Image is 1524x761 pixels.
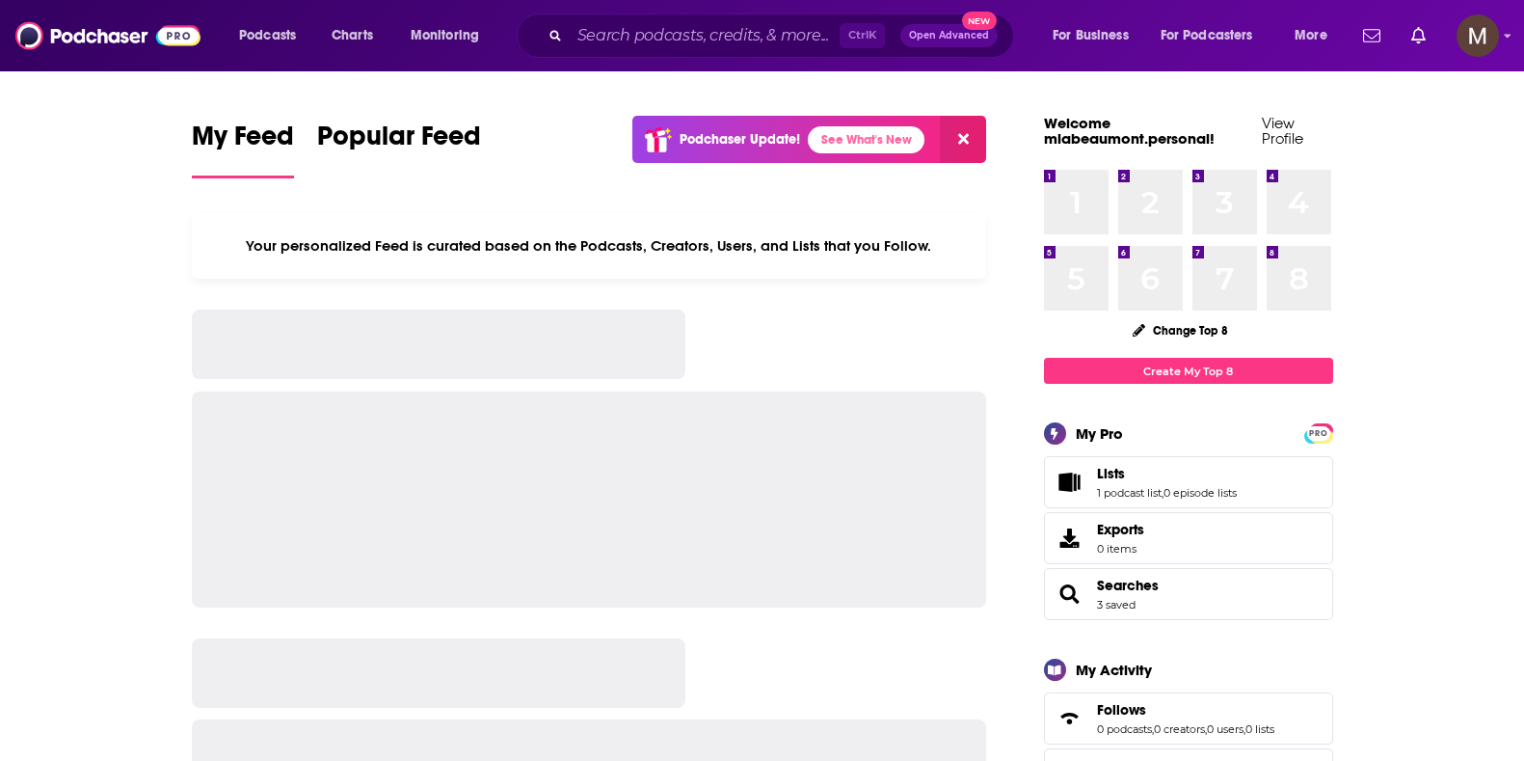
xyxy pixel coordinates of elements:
[1097,521,1144,538] span: Exports
[1044,512,1333,564] a: Exports
[239,22,296,49] span: Podcasts
[1148,20,1281,51] button: open menu
[1243,722,1245,736] span: ,
[1044,456,1333,508] span: Lists
[1097,486,1162,500] a: 1 podcast list
[535,14,1032,58] div: Search podcasts, credits, & more...
[1097,542,1144,556] span: 0 items
[840,23,885,48] span: Ctrl K
[411,22,479,49] span: Monitoring
[1051,581,1089,608] a: Searches
[1355,19,1388,52] a: Show notifications dropdown
[1044,693,1333,745] span: Follows
[226,20,321,51] button: open menu
[1457,14,1499,57] span: Logged in as miabeaumont.personal
[900,24,998,47] button: Open AdvancedNew
[1053,22,1129,49] span: For Business
[680,131,800,148] p: Podchaser Update!
[319,20,385,51] a: Charts
[962,12,997,30] span: New
[332,22,373,49] span: Charts
[1307,426,1330,441] span: PRO
[317,120,481,164] span: Popular Feed
[1044,568,1333,620] span: Searches
[317,120,481,178] a: Popular Feed
[1205,722,1207,736] span: ,
[1121,318,1241,342] button: Change Top 8
[1162,486,1163,500] span: ,
[192,213,987,279] div: Your personalized Feed is curated based on the Podcasts, Creators, Users, and Lists that you Follow.
[1154,722,1205,736] a: 0 creators
[1161,22,1253,49] span: For Podcasters
[1163,486,1237,500] a: 0 episode lists
[15,17,201,54] img: Podchaser - Follow, Share and Rate Podcasts
[1076,661,1152,679] div: My Activity
[1039,20,1153,51] button: open menu
[1097,701,1274,719] a: Follows
[1295,22,1327,49] span: More
[192,120,294,164] span: My Feed
[1097,465,1125,482] span: Lists
[1281,20,1351,51] button: open menu
[1076,424,1123,443] div: My Pro
[192,120,294,178] a: My Feed
[1044,358,1333,384] a: Create My Top 8
[1207,722,1243,736] a: 0 users
[1097,722,1152,736] a: 0 podcasts
[1051,705,1089,732] a: Follows
[1051,525,1089,552] span: Exports
[808,126,924,153] a: See What's New
[397,20,504,51] button: open menu
[1097,598,1136,612] a: 3 saved
[909,31,989,41] span: Open Advanced
[1051,469,1089,496] a: Lists
[1097,701,1146,719] span: Follows
[570,20,840,51] input: Search podcasts, credits, & more...
[1457,14,1499,57] button: Show profile menu
[1404,19,1433,52] a: Show notifications dropdown
[1097,577,1159,594] a: Searches
[1262,114,1303,148] a: View Profile
[1307,425,1330,440] a: PRO
[1152,722,1154,736] span: ,
[1097,465,1237,482] a: Lists
[1457,14,1499,57] img: User Profile
[1245,722,1274,736] a: 0 lists
[1044,114,1215,148] a: Welcome miabeaumont.personal!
